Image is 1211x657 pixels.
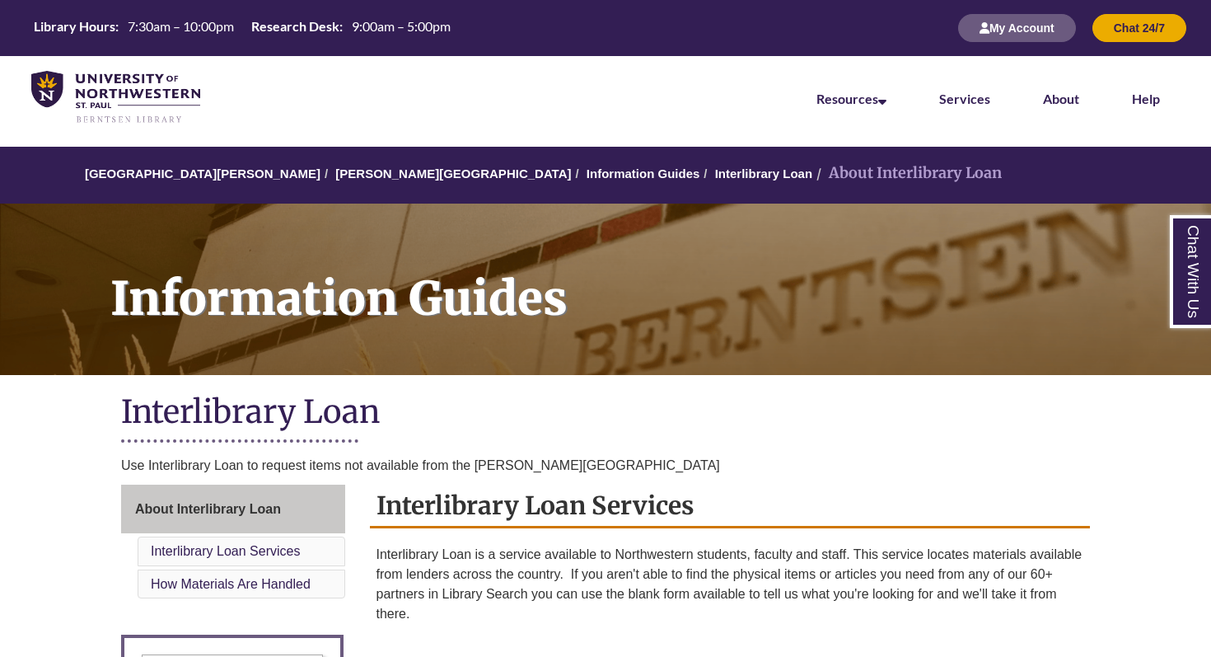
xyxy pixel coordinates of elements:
a: Interlibrary Loan [715,167,812,181]
span: About Interlibrary Loan [135,502,281,516]
a: [PERSON_NAME][GEOGRAPHIC_DATA] [335,167,571,181]
a: Chat 24/7 [1092,21,1186,35]
th: Library Hours: [27,17,121,35]
span: 7:30am – 10:00pm [128,18,234,34]
a: [GEOGRAPHIC_DATA][PERSON_NAME] [85,167,320,181]
a: Hours Today [27,17,457,40]
span: 9:00am – 5:00pm [352,18,451,34]
a: About Interlibrary Loan [121,485,345,534]
a: Help [1132,91,1160,106]
img: UNWSP Library Logo [31,71,200,124]
a: Resources [816,91,886,106]
h2: Interlibrary Loan Services [370,485,1091,528]
h1: Interlibrary Loan [121,392,1090,435]
a: How Materials Are Handled [151,577,311,591]
table: Hours Today [27,17,457,38]
li: About Interlibrary Loan [812,162,1002,185]
h1: Information Guides [92,204,1211,354]
span: Use Interlibrary Loan to request items not available from the [PERSON_NAME][GEOGRAPHIC_DATA] [121,458,720,472]
a: About [1043,91,1079,106]
p: Interlibrary Loan is a service available to Northwestern students, faculty and staff. This servic... [376,545,1084,624]
a: My Account [958,21,1076,35]
div: Guide Page Menu [121,485,345,603]
button: My Account [958,14,1076,42]
a: Information Guides [587,167,700,181]
a: Services [939,91,990,106]
th: Research Desk: [245,17,345,35]
a: Interlibrary Loan Services [151,544,300,558]
button: Chat 24/7 [1092,14,1186,42]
